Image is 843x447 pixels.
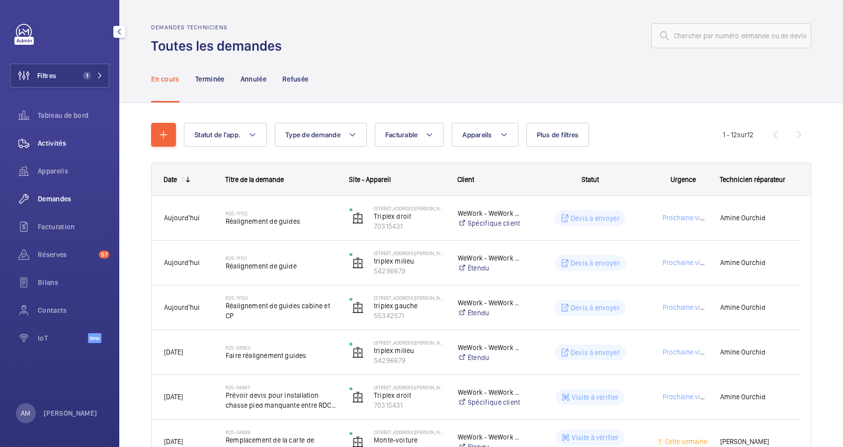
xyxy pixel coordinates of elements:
p: triplex milieu [374,346,445,356]
p: Devis à envoyer [571,348,620,358]
input: Chercher par numéro demande ou de devis [651,23,811,48]
span: Prévoir devis pour installation chasse pied manquante entre RDC et -1 [226,390,337,410]
span: Aujourd'hui [164,214,200,222]
p: [PERSON_NAME] [44,408,97,418]
span: Réalignement de guides [226,216,337,226]
h2: R25-11152 [226,210,337,216]
span: Plus de filtres [537,131,579,139]
span: Bilans [38,277,109,287]
p: 70315431 [374,400,445,410]
span: Demandes [38,194,109,204]
button: Plus de filtres [526,123,590,147]
p: WeWork - WeWork Exploitation [458,298,522,308]
p: triplex gauche [374,301,445,311]
span: Activités [38,138,109,148]
span: 1 [83,72,91,80]
p: Devis à envoyer [571,303,620,313]
p: WeWork - WeWork Exploitation [458,343,522,353]
button: Filtres1 [10,64,109,88]
p: [STREET_ADDRESS][PERSON_NAME] [374,205,445,211]
img: elevator.svg [352,212,364,224]
span: Aujourd'hui [164,259,200,267]
p: [STREET_ADDRESS][PERSON_NAME] [374,340,445,346]
button: Type de demande [275,123,367,147]
span: Type de demande [285,131,340,139]
p: WeWork - WeWork Exploitation [458,253,522,263]
div: Date [164,176,177,183]
span: Réserves [38,250,95,260]
span: Tableau de bord [38,110,109,120]
p: 54296679 [374,356,445,365]
p: Visite à vérifier [572,433,618,443]
img: elevator.svg [352,347,364,358]
span: Site - Appareil [349,176,391,183]
span: [DATE] [164,438,183,446]
h1: Toutes les demandes [151,37,288,55]
p: Refusée [282,74,308,84]
span: 57 [99,251,109,259]
span: [DATE] [164,393,183,401]
span: Cette semaine [663,438,707,446]
p: 55342571 [374,311,445,321]
span: Appareils [38,166,109,176]
span: 1 - 12 12 [723,131,754,138]
span: Réalignement de guides cabine et CP [226,301,337,321]
p: Triplex droit [374,211,445,221]
span: Facturable [385,131,418,139]
p: [STREET_ADDRESS][PERSON_NAME] [374,429,445,435]
span: sur [737,131,747,139]
span: Filtres [37,71,56,81]
img: elevator.svg [352,302,364,314]
span: Prochaine visite [661,393,711,401]
span: Prochaine visite [661,259,711,267]
a: Étendu [458,263,522,273]
span: Client [457,176,474,183]
span: Technicien réparateur [720,176,785,183]
span: Aujourd'hui [164,303,200,311]
p: 54296679 [374,266,445,276]
img: elevator.svg [352,391,364,403]
span: Amine Ourchid [720,391,788,403]
p: Triplex droit [374,390,445,400]
span: Prochaine visite [661,303,711,311]
p: triplex milieu [374,256,445,266]
span: Amine Ourchid [720,302,788,313]
a: Étendu [458,353,522,362]
div: Press SPACE to select this row. [152,241,801,285]
h2: R25-08953 [226,345,337,351]
button: Facturable [375,123,444,147]
span: [DATE] [164,348,183,356]
h2: R25-11151 [226,255,337,261]
p: [STREET_ADDRESS][PERSON_NAME] [374,384,445,390]
p: WeWork - WeWork Exploitation [458,387,522,397]
p: WeWork - WeWork Exploitation [458,208,522,218]
span: Facturation [38,222,109,232]
h2: Demandes techniciens [151,24,288,31]
p: Devis à envoyer [571,213,620,223]
p: WeWork - WeWork Exploitation [458,432,522,442]
div: Press SPACE to select this row. [152,196,801,241]
div: Press SPACE to select this row. [152,285,801,330]
span: Urgence [671,176,696,183]
span: Appareils [462,131,492,139]
span: IoT [38,333,88,343]
p: Visite à vérifier [572,392,618,402]
span: Réalignement de guide [226,261,337,271]
p: Devis à envoyer [571,258,620,268]
span: Amine Ourchid [720,212,788,224]
span: Beta [88,333,101,343]
p: Monte-voiture [374,435,445,445]
h2: R25-08947 [226,384,337,390]
a: Étendu [458,308,522,318]
span: Statut de l'app. [194,131,241,139]
span: Faire réalignement guides [226,351,337,360]
a: Spécifique client [458,218,522,228]
h2: R25-08649 [226,429,337,435]
span: Amine Ourchid [720,257,788,268]
span: Prochaine visite [661,214,711,222]
span: Amine Ourchid [720,347,788,358]
p: AM [21,408,30,418]
img: elevator.svg [352,257,364,269]
span: Prochaine visite [661,348,711,356]
a: Spécifique client [458,397,522,407]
